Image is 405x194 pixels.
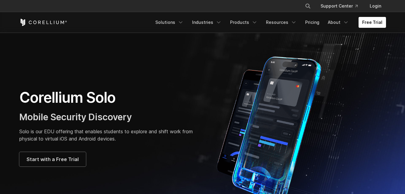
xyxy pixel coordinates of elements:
span: Mobile Security Discovery [19,112,132,122]
div: Navigation Menu [298,1,386,11]
p: Solo is our EDU offering that enables students to explore and shift work from physical to virtual... [19,128,197,142]
a: Start with a Free Trial [19,152,86,167]
button: Search [302,1,313,11]
a: Support Center [316,1,362,11]
a: Products [226,17,261,28]
a: Resources [262,17,300,28]
a: Pricing [302,17,323,28]
div: Navigation Menu [152,17,386,28]
a: Free Trial [359,17,386,28]
h1: Corellium Solo [19,89,197,107]
a: Corellium Home [19,19,67,26]
span: Start with a Free Trial [27,156,79,163]
a: Industries [188,17,225,28]
a: Solutions [152,17,187,28]
a: Login [365,1,386,11]
a: About [324,17,353,28]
